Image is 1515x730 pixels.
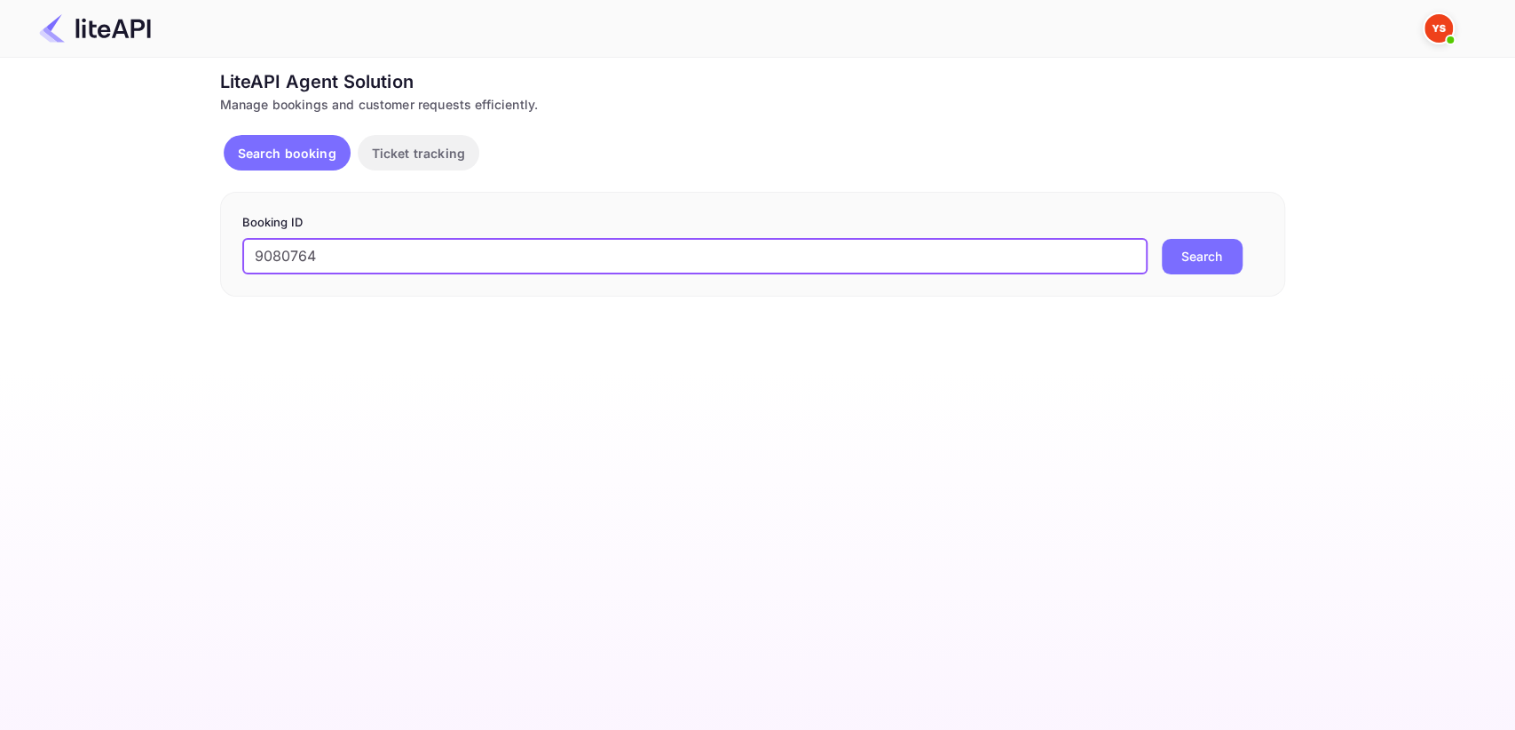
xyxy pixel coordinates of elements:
[1424,14,1453,43] img: Yandex Support
[1162,239,1243,274] button: Search
[238,144,336,163] p: Search booking
[242,239,1148,274] input: Enter Booking ID (e.g., 63782194)
[242,214,1263,232] p: Booking ID
[220,68,1285,95] div: LiteAPI Agent Solution
[372,144,465,163] p: Ticket tracking
[39,14,151,43] img: LiteAPI Logo
[220,95,1285,114] div: Manage bookings and customer requests efficiently.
